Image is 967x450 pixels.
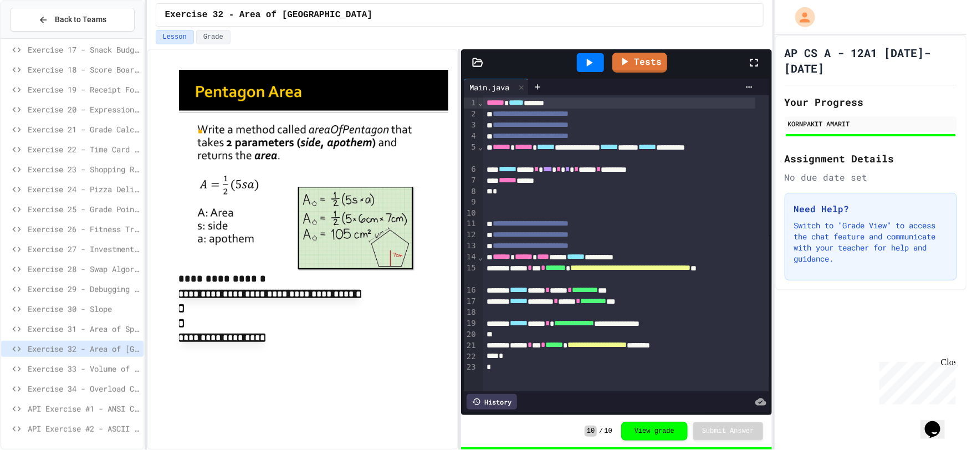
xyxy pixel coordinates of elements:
[467,394,517,410] div: History
[585,426,597,437] span: 10
[464,263,478,285] div: 15
[464,340,478,351] div: 21
[28,104,139,115] span: Exercise 20 - Expression Evaluator Fix
[28,283,139,295] span: Exercise 29 - Debugging Techniques
[464,218,478,229] div: 11
[28,124,139,135] span: Exercise 21 - Grade Calculator Pro
[464,307,478,318] div: 18
[28,263,139,275] span: Exercise 28 - Swap Algorithm
[920,406,956,439] iframe: chat widget
[28,323,139,335] span: Exercise 31 - Area of Sphere
[464,329,478,340] div: 20
[28,363,139,375] span: Exercise 33 - Volume of Pentagon Prism
[464,98,478,109] div: 1
[794,220,948,264] p: Switch to "Grade View" to access the chat feature and communicate with your teacher for help and ...
[464,79,529,95] div: Main.java
[621,422,688,441] button: View grade
[28,403,139,415] span: API Exercise #1 - ANSI Colors
[785,94,957,110] h2: Your Progress
[464,351,478,362] div: 22
[28,243,139,255] span: Exercise 27 - Investment Portfolio Tracker
[464,362,478,373] div: 23
[28,223,139,235] span: Exercise 26 - Fitness Tracker Debugger
[464,131,478,142] div: 4
[28,144,139,155] span: Exercise 22 - Time Card Calculator
[464,164,478,175] div: 6
[794,202,948,216] h3: Need Help?
[196,30,231,44] button: Grade
[875,357,956,405] iframe: chat widget
[785,45,957,76] h1: AP CS A - 12A1 [DATE]-[DATE]
[28,44,139,55] span: Exercise 17 - Snack Budget Tracker
[788,119,954,129] div: KORNPAKIT AMARIT
[10,8,135,32] button: Back to Teams
[478,98,483,107] span: Fold line
[478,142,483,151] span: Fold line
[28,163,139,175] span: Exercise 23 - Shopping Receipt Builder
[464,120,478,131] div: 3
[599,427,603,436] span: /
[464,208,478,219] div: 10
[464,252,478,263] div: 14
[464,241,478,252] div: 13
[28,183,139,195] span: Exercise 24 - Pizza Delivery Calculator
[28,203,139,215] span: Exercise 25 - Grade Point Average
[464,229,478,241] div: 12
[702,427,754,436] span: Submit Answer
[156,30,194,44] button: Lesson
[165,8,372,22] span: Exercise 32 - Area of [GEOGRAPHIC_DATA]
[28,383,139,395] span: Exercise 34 - Overload Calculate Average
[464,142,478,164] div: 5
[28,84,139,95] span: Exercise 19 - Receipt Formatter
[478,253,483,262] span: Fold line
[28,423,139,434] span: API Exercise #2 - ASCII Art
[464,81,515,93] div: Main.java
[464,285,478,296] div: 16
[55,14,106,25] span: Back to Teams
[464,186,478,197] div: 8
[464,175,478,186] div: 7
[4,4,76,70] div: Chat with us now!Close
[28,343,139,355] span: Exercise 32 - Area of [GEOGRAPHIC_DATA]
[612,53,667,73] a: Tests
[464,296,478,307] div: 17
[464,318,478,329] div: 19
[784,4,818,30] div: My Account
[28,64,139,75] span: Exercise 18 - Score Board Fixer
[605,427,612,436] span: 10
[464,109,478,120] div: 2
[785,151,957,166] h2: Assignment Details
[464,197,478,208] div: 9
[785,171,957,184] div: No due date set
[28,303,139,315] span: Exercise 30 - Slope
[693,422,763,440] button: Submit Answer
